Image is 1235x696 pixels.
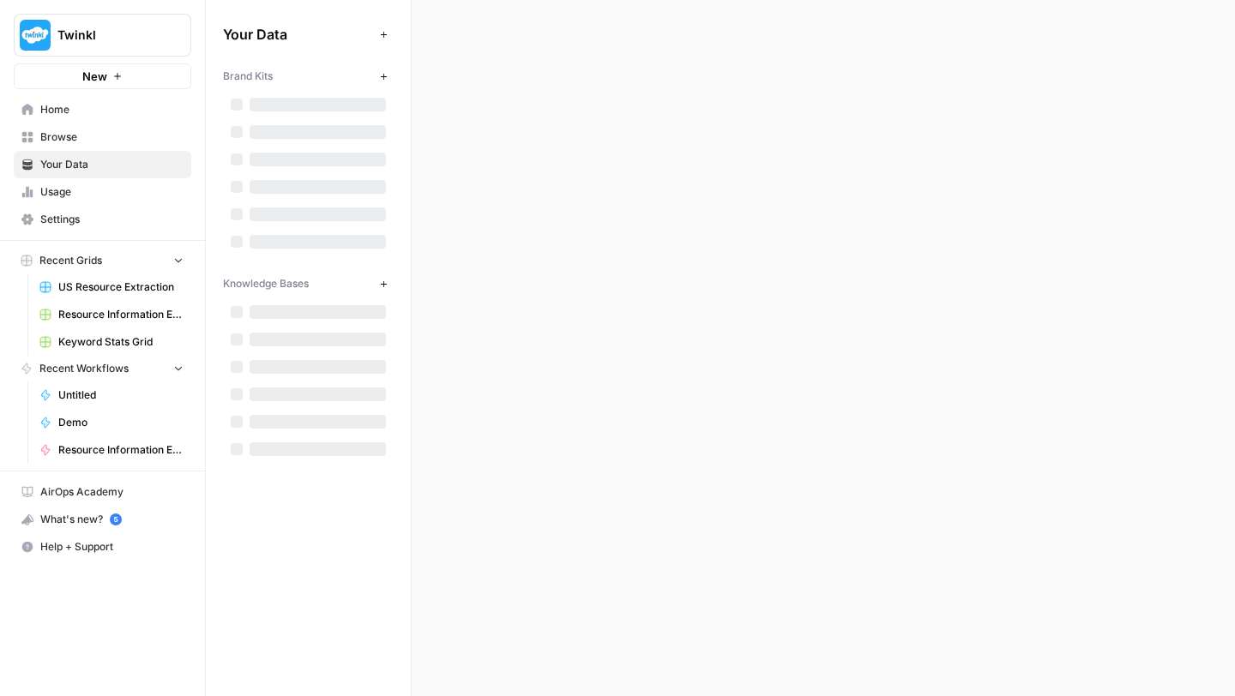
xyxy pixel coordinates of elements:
[14,478,191,506] a: AirOps Academy
[57,27,161,44] span: Twinkl
[32,381,191,409] a: Untitled
[223,276,309,291] span: Knowledge Bases
[58,387,184,403] span: Untitled
[40,212,184,227] span: Settings
[14,123,191,151] a: Browse
[39,253,102,268] span: Recent Grids
[14,178,191,206] a: Usage
[14,63,191,89] button: New
[14,14,191,57] button: Workspace: Twinkl
[14,533,191,561] button: Help + Support
[40,157,184,172] span: Your Data
[14,96,191,123] a: Home
[40,102,184,117] span: Home
[223,24,373,45] span: Your Data
[113,515,117,524] text: 5
[20,20,51,51] img: Twinkl Logo
[32,409,191,436] a: Demo
[58,307,184,322] span: Resource Information Extraction and Descriptions
[58,279,184,295] span: US Resource Extraction
[58,334,184,350] span: Keyword Stats Grid
[40,129,184,145] span: Browse
[14,151,191,178] a: Your Data
[82,68,107,85] span: New
[40,184,184,200] span: Usage
[223,69,273,84] span: Brand Kits
[32,301,191,328] a: Resource Information Extraction and Descriptions
[110,513,122,525] a: 5
[32,328,191,356] a: Keyword Stats Grid
[15,507,190,532] div: What's new?
[14,248,191,273] button: Recent Grids
[32,273,191,301] a: US Resource Extraction
[39,361,129,376] span: Recent Workflows
[14,356,191,381] button: Recent Workflows
[40,539,184,555] span: Help + Support
[58,442,184,458] span: Resource Information Extraction
[58,415,184,430] span: Demo
[32,436,191,464] a: Resource Information Extraction
[40,484,184,500] span: AirOps Academy
[14,506,191,533] button: What's new? 5
[14,206,191,233] a: Settings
